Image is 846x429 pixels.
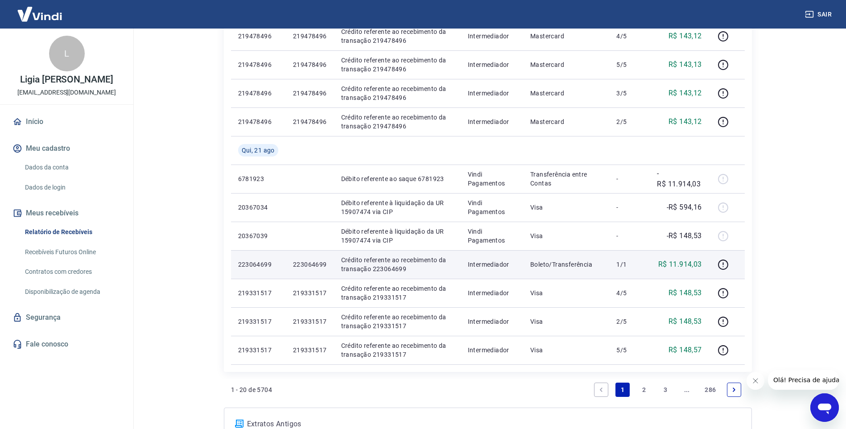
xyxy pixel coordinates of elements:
a: Jump forward [680,383,694,397]
p: R$ 11.914,03 [658,259,702,270]
p: 219478496 [293,117,327,126]
p: 219331517 [293,346,327,355]
img: Vindi [11,0,69,28]
p: 219331517 [238,317,279,326]
p: 223064699 [293,260,327,269]
p: Visa [530,231,602,240]
p: R$ 143,12 [669,116,702,127]
p: 219478496 [238,60,279,69]
a: Recebíveis Futuros Online [21,243,123,261]
iframe: Botão para abrir a janela de mensagens [810,393,839,422]
p: 2/5 [616,117,643,126]
p: Débito referente à liquidação da UR 15907474 via CIP [341,227,454,245]
p: -R$ 594,16 [667,202,702,213]
p: Intermediador [468,346,516,355]
p: R$ 143,12 [669,88,702,99]
p: Visa [530,317,602,326]
p: - [616,203,643,212]
p: -R$ 11.914,03 [657,168,702,190]
p: Visa [530,289,602,297]
a: Contratos com credores [21,263,123,281]
a: Next page [727,383,741,397]
p: R$ 143,13 [669,59,702,70]
button: Meu cadastro [11,139,123,158]
a: Dados da conta [21,158,123,177]
p: 4/5 [616,289,643,297]
p: Débito referente à liquidação da UR 15907474 via CIP [341,198,454,216]
p: Intermediador [468,117,516,126]
p: 223064699 [238,260,279,269]
p: Crédito referente ao recebimento da transação 219331517 [341,313,454,330]
button: Sair [803,6,835,23]
p: 219478496 [238,32,279,41]
p: Mastercard [530,32,602,41]
div: L [49,36,85,71]
ul: Pagination [590,379,744,400]
p: Transferência entre Contas [530,170,602,188]
iframe: Mensagem da empresa [768,370,839,390]
p: R$ 148,53 [669,316,702,327]
p: Intermediador [468,289,516,297]
p: 219331517 [238,289,279,297]
a: Page 286 [701,383,719,397]
img: ícone [235,420,243,428]
p: Visa [530,203,602,212]
p: R$ 148,57 [669,345,702,355]
a: Relatório de Recebíveis [21,223,123,241]
p: 1 - 20 de 5704 [231,385,272,394]
p: Crédito referente ao recebimento da transação 219478496 [341,84,454,102]
p: 6781923 [238,174,279,183]
p: Crédito referente ao recebimento da transação 219478496 [341,113,454,131]
p: Intermediador [468,32,516,41]
iframe: Fechar mensagem [747,372,764,390]
p: Intermediador [468,260,516,269]
p: 1/1 [616,260,643,269]
a: Início [11,112,123,132]
p: 2/5 [616,317,643,326]
p: Mastercard [530,60,602,69]
span: Qui, 21 ago [242,146,275,155]
p: Intermediador [468,317,516,326]
p: Intermediador [468,89,516,98]
p: Débito referente ao saque 6781923 [341,174,454,183]
p: Mastercard [530,117,602,126]
p: Vindi Pagamentos [468,198,516,216]
p: R$ 143,12 [669,31,702,41]
p: 219478496 [238,89,279,98]
p: Crédito referente ao recebimento da transação 219478496 [341,56,454,74]
p: Visa [530,346,602,355]
p: 4/5 [616,32,643,41]
button: Meus recebíveis [11,203,123,223]
p: 219331517 [293,317,327,326]
p: 219331517 [293,289,327,297]
span: Olá! Precisa de ajuda? [5,6,75,13]
p: [EMAIL_ADDRESS][DOMAIN_NAME] [17,88,116,97]
p: 20367039 [238,231,279,240]
p: Crédito referente ao recebimento da transação 219331517 [341,341,454,359]
a: Page 1 is your current page [615,383,630,397]
p: 3/5 [616,89,643,98]
p: Crédito referente ao recebimento da transação 223064699 [341,256,454,273]
p: Boleto/Transferência [530,260,602,269]
a: Segurança [11,308,123,327]
a: Disponibilização de agenda [21,283,123,301]
a: Fale conosco [11,334,123,354]
p: 219478496 [238,117,279,126]
p: - [616,231,643,240]
p: 219478496 [293,60,327,69]
p: - [616,174,643,183]
p: Crédito referente ao recebimento da transação 219478496 [341,27,454,45]
p: R$ 148,53 [669,288,702,298]
p: Intermediador [468,60,516,69]
p: 219331517 [238,346,279,355]
p: 219478496 [293,32,327,41]
a: Page 2 [637,383,651,397]
p: Ligia [PERSON_NAME] [20,75,113,84]
p: 5/5 [616,346,643,355]
p: 5/5 [616,60,643,69]
a: Previous page [594,383,608,397]
p: 20367034 [238,203,279,212]
p: 219478496 [293,89,327,98]
p: Mastercard [530,89,602,98]
a: Dados de login [21,178,123,197]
